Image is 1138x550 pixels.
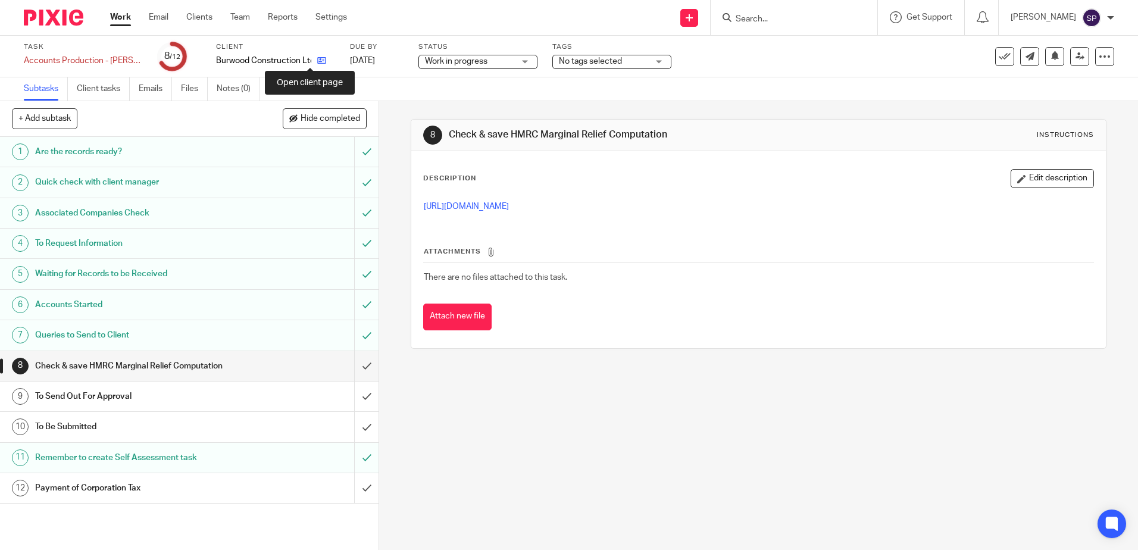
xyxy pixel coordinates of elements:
[35,326,240,344] h1: Queries to Send to Client
[12,235,29,252] div: 4
[216,42,335,52] label: Client
[301,114,360,124] span: Hide completed
[35,235,240,252] h1: To Request Information
[186,11,212,23] a: Clients
[418,42,537,52] label: Status
[12,418,29,435] div: 10
[170,54,180,60] small: /12
[217,77,260,101] a: Notes (0)
[425,57,487,65] span: Work in progress
[12,358,29,374] div: 8
[12,174,29,191] div: 2
[35,387,240,405] h1: To Send Out For Approval
[423,126,442,145] div: 8
[35,204,240,222] h1: Associated Companies Check
[139,77,172,101] a: Emails
[12,143,29,160] div: 1
[12,449,29,466] div: 11
[35,449,240,467] h1: Remember to create Self Assessment task
[77,77,130,101] a: Client tasks
[552,42,671,52] label: Tags
[216,55,311,67] p: Burwood Construction Ltd
[12,327,29,343] div: 7
[35,418,240,436] h1: To Be Submitted
[24,55,143,67] div: Accounts Production - [PERSON_NAME]
[24,10,83,26] img: Pixie
[1011,11,1076,23] p: [PERSON_NAME]
[734,14,842,25] input: Search
[12,388,29,405] div: 9
[268,11,298,23] a: Reports
[423,174,476,183] p: Description
[12,108,77,129] button: + Add subtask
[449,129,784,141] h1: Check & save HMRC Marginal Relief Computation
[12,480,29,496] div: 12
[906,13,952,21] span: Get Support
[1082,8,1101,27] img: svg%3E
[559,57,622,65] span: No tags selected
[423,304,492,330] button: Attach new file
[424,273,567,282] span: There are no files attached to this task.
[350,42,404,52] label: Due by
[24,42,143,52] label: Task
[230,11,250,23] a: Team
[149,11,168,23] a: Email
[283,108,367,129] button: Hide completed
[424,202,509,211] a: [URL][DOMAIN_NAME]
[424,248,481,255] span: Attachments
[110,11,131,23] a: Work
[350,57,375,65] span: [DATE]
[164,49,180,63] div: 8
[1037,130,1094,140] div: Instructions
[35,296,240,314] h1: Accounts Started
[24,55,143,67] div: Accounts Production - Sarah
[12,205,29,221] div: 3
[12,266,29,283] div: 5
[35,265,240,283] h1: Waiting for Records to be Received
[181,77,208,101] a: Files
[1011,169,1094,188] button: Edit description
[35,143,240,161] h1: Are the records ready?
[12,296,29,313] div: 6
[35,357,240,375] h1: Check & save HMRC Marginal Relief Computation
[35,479,240,497] h1: Payment of Corporation Tax
[269,77,315,101] a: Audit logs
[315,11,347,23] a: Settings
[24,77,68,101] a: Subtasks
[35,173,240,191] h1: Quick check with client manager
